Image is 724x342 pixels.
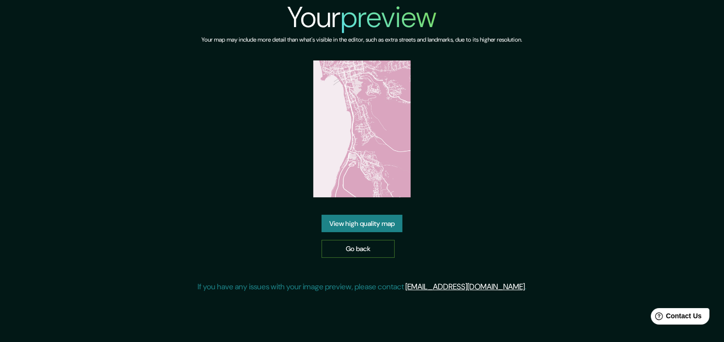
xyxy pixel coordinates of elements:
a: [EMAIL_ADDRESS][DOMAIN_NAME] [405,282,525,292]
img: created-map-preview [313,60,410,197]
a: Go back [322,240,395,258]
iframe: Help widget launcher [638,304,713,331]
h6: Your map may include more detail than what's visible in the editor, such as extra streets and lan... [202,35,523,45]
a: View high quality map [322,215,402,233]
p: If you have any issues with your image preview, please contact . [198,281,526,293]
